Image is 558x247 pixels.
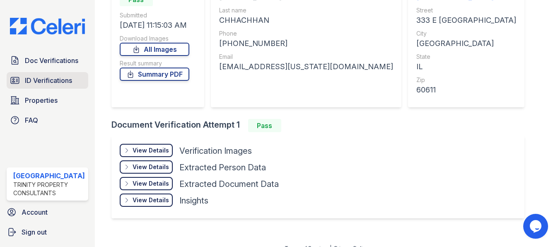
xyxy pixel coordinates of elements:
[219,15,393,26] div: CHHACHHAN
[416,53,516,61] div: State
[416,15,516,26] div: 333 E [GEOGRAPHIC_DATA]
[3,204,92,220] a: Account
[179,195,208,206] div: Insights
[22,227,47,237] span: Sign out
[120,34,189,43] div: Download Images
[523,214,550,239] iframe: chat widget
[416,38,516,49] div: [GEOGRAPHIC_DATA]
[7,72,88,89] a: ID Verifications
[179,145,252,157] div: Verification Images
[3,224,92,240] a: Sign out
[25,75,72,85] span: ID Verifications
[120,19,189,31] div: [DATE] 11:15:03 AM
[120,59,189,68] div: Result summary
[416,84,516,96] div: 60611
[416,61,516,73] div: IL
[25,115,38,125] span: FAQ
[13,181,85,197] div: Trinity Property Consultants
[219,38,393,49] div: [PHONE_NUMBER]
[111,119,531,132] div: Document Verification Attempt 1
[120,43,189,56] a: All Images
[219,53,393,61] div: Email
[133,163,169,171] div: View Details
[25,56,78,65] span: Doc Verifications
[219,61,393,73] div: [EMAIL_ADDRESS][US_STATE][DOMAIN_NAME]
[7,112,88,128] a: FAQ
[248,119,281,132] div: Pass
[179,162,266,173] div: Extracted Person Data
[416,29,516,38] div: City
[3,18,92,35] img: CE_Logo_Blue-a8612792a0a2168367f1c8372b55b34899dd931a85d93a1a3d3e32e68fde9ad4.png
[120,11,189,19] div: Submitted
[13,171,85,181] div: [GEOGRAPHIC_DATA]
[133,146,169,155] div: View Details
[416,6,516,15] div: Street
[219,6,393,15] div: Last name
[25,95,58,105] span: Properties
[133,179,169,188] div: View Details
[219,29,393,38] div: Phone
[7,92,88,109] a: Properties
[22,207,48,217] span: Account
[179,178,279,190] div: Extracted Document Data
[133,196,169,204] div: View Details
[7,52,88,69] a: Doc Verifications
[120,68,189,81] a: Summary PDF
[416,76,516,84] div: Zip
